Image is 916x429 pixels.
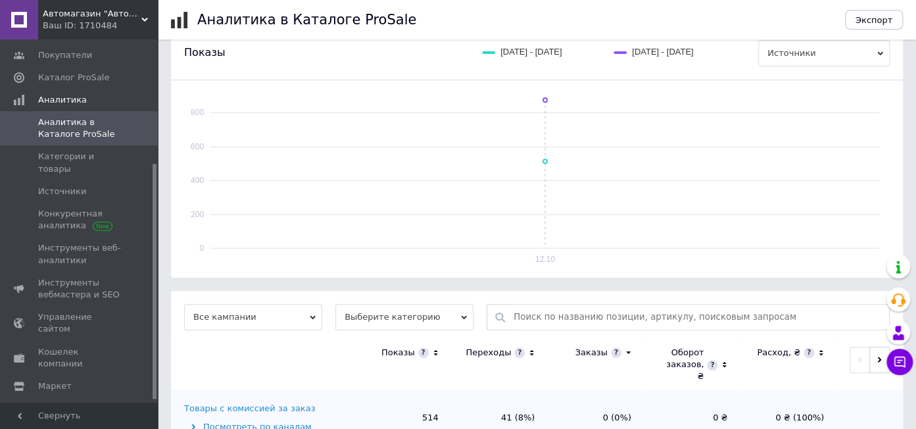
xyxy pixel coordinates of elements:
[191,108,204,117] text: 800
[886,349,913,375] button: Чат с покупателем
[575,347,607,359] div: Заказы
[38,346,122,370] span: Кошелек компании
[757,347,800,359] div: Расход, ₴
[38,208,122,232] span: Конкурентная аналитика
[38,186,86,197] span: Источники
[199,243,204,253] text: 0
[191,176,204,185] text: 400
[38,242,122,266] span: Инструменты веб-аналитики
[381,347,415,359] div: Показы
[38,151,122,174] span: Категории и товары
[38,311,122,335] span: Управление сайтом
[184,304,322,330] span: Все кампании
[43,8,141,20] span: Автомагазин "АвтоСлава"
[658,347,704,383] div: Оборот заказов, ₴
[38,380,72,392] span: Маркет
[43,20,158,32] div: Ваш ID: 1710484
[191,210,204,219] text: 200
[38,277,122,301] span: Инструменты вебмастера и SEO
[335,304,473,330] span: Выберите категорию
[535,255,555,264] text: 12.10
[184,45,225,60] span: Показы
[758,40,890,66] span: Источники
[184,403,315,415] div: Товары с комиссией за заказ
[191,142,204,151] text: 600
[38,72,109,84] span: Каталог ProSale
[197,12,416,28] h1: Аналитика в Каталоге ProSale
[466,347,511,359] div: Переходы
[845,10,903,30] button: Экспорт
[38,94,87,106] span: Аналитика
[514,305,882,330] input: Поиск по названию позиции, артикулу, поисковым запросам
[38,49,92,61] span: Покупатели
[38,116,122,140] span: Аналитика в Каталоге ProSale
[856,15,892,25] span: Экспорт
